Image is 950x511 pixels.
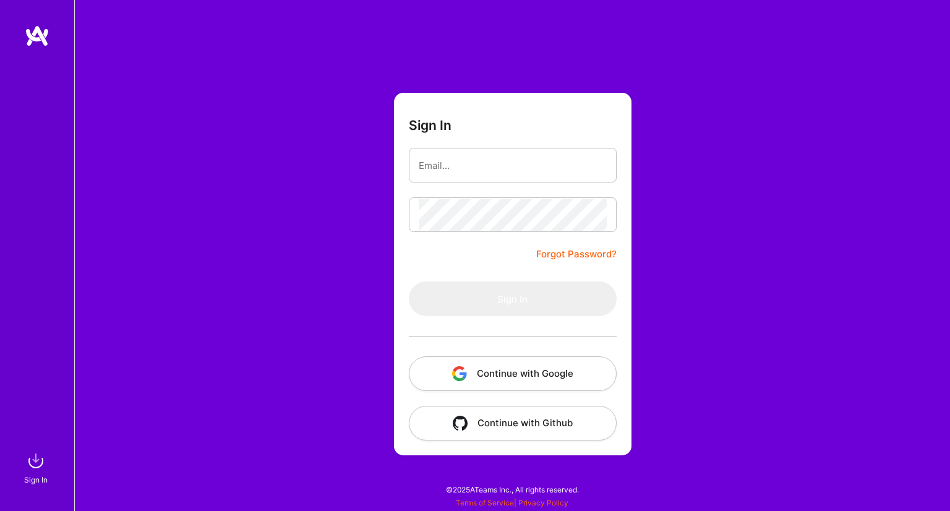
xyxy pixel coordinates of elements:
[518,498,568,507] a: Privacy Policy
[409,118,451,133] h3: Sign In
[452,366,467,381] img: icon
[26,449,48,486] a: sign inSign In
[409,406,617,440] button: Continue with Github
[456,498,514,507] a: Terms of Service
[74,474,950,505] div: © 2025 ATeams Inc., All rights reserved.
[24,449,48,473] img: sign in
[24,473,48,486] div: Sign In
[456,498,568,507] span: |
[419,150,607,181] input: Email...
[25,25,49,47] img: logo
[536,247,617,262] a: Forgot Password?
[409,281,617,316] button: Sign In
[409,356,617,391] button: Continue with Google
[453,416,468,431] img: icon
